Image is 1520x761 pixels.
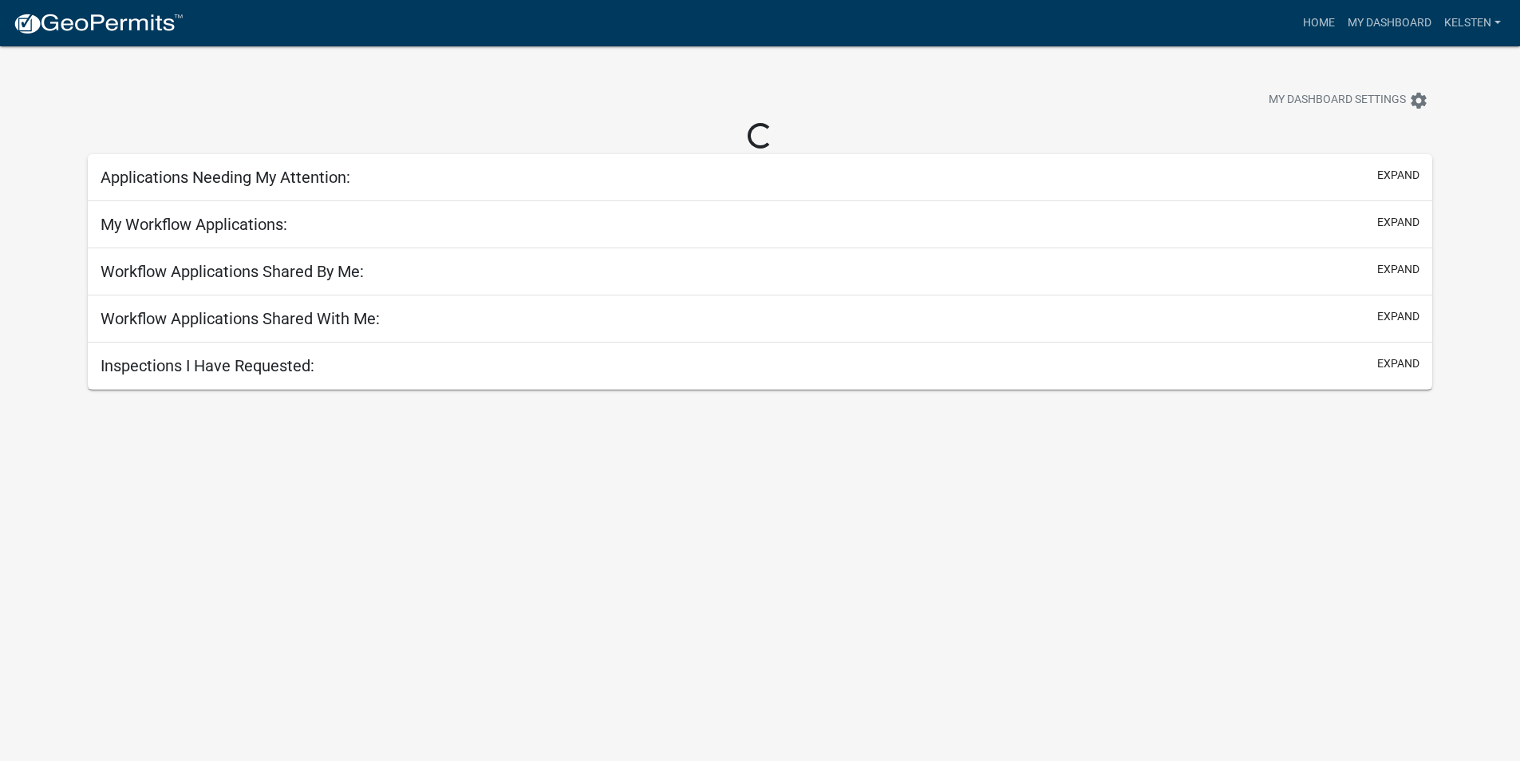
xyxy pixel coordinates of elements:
button: expand [1377,167,1419,184]
h5: Applications Needing My Attention: [101,168,350,187]
h5: Workflow Applications Shared With Me: [101,309,380,328]
button: My Dashboard Settingssettings [1256,85,1441,116]
span: My Dashboard Settings [1269,91,1406,110]
i: settings [1409,91,1428,110]
button: expand [1377,308,1419,325]
a: Kelsten [1438,8,1507,38]
a: Home [1297,8,1341,38]
button: expand [1377,355,1419,372]
h5: My Workflow Applications: [101,215,287,234]
h5: Inspections I Have Requested: [101,356,314,375]
a: My Dashboard [1341,8,1438,38]
button: expand [1377,214,1419,231]
button: expand [1377,261,1419,278]
h5: Workflow Applications Shared By Me: [101,262,364,281]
